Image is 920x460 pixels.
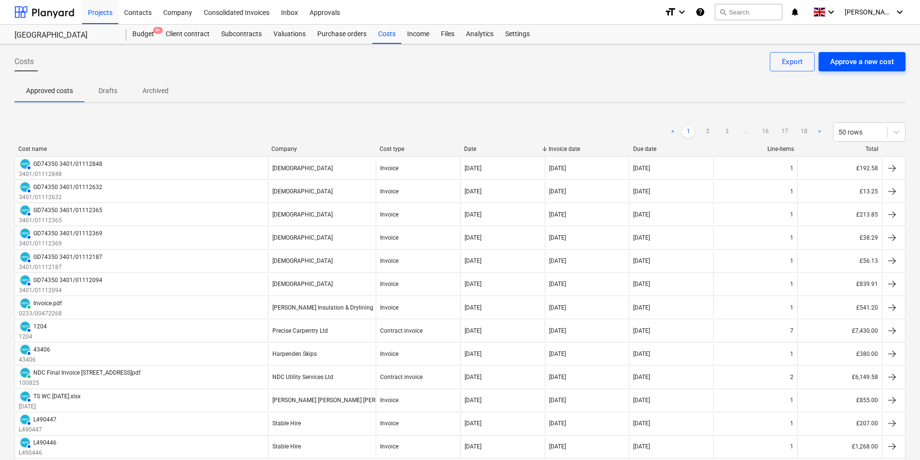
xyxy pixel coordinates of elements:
[633,327,650,334] div: [DATE]
[779,126,791,138] a: Page 17
[802,146,878,152] div: Total
[272,443,301,450] div: Stable Hire
[790,281,793,287] div: 1
[549,211,566,218] div: [DATE]
[19,356,50,364] p: 43406
[633,420,650,427] div: [DATE]
[790,443,793,450] div: 1
[19,181,31,193] div: Invoice has been synced with Xero and its status is currently AUTHORISED
[782,55,803,68] div: Export
[633,397,650,404] div: [DATE]
[401,25,435,44] a: Income
[676,6,688,18] i: keyboard_arrow_down
[797,181,882,202] div: £13.25
[465,257,481,264] div: [DATE]
[633,257,650,264] div: [DATE]
[702,126,713,138] a: Page 2
[272,234,333,241] div: [DEMOGRAPHIC_DATA]
[797,436,882,457] div: £1,268.00
[380,188,398,195] div: Invoice
[26,86,73,96] p: Approved costs
[19,403,81,411] p: [DATE]
[20,345,30,354] img: xero.svg
[20,368,30,378] img: xero.svg
[797,343,882,364] div: £380.00
[19,204,31,216] div: Invoice has been synced with Xero and its status is currently AUTHORISED
[717,146,794,152] div: Line-items
[20,298,30,308] img: xero.svg
[790,188,793,195] div: 1
[549,443,566,450] div: [DATE]
[20,159,30,169] img: xero.svg
[19,343,31,356] div: Invoice has been synced with Xero and its status is currently AUTHORISED
[33,254,102,260] div: GD74350 3401/01112187
[272,420,301,427] div: Stable Hire
[465,234,481,241] div: [DATE]
[14,30,115,41] div: [GEOGRAPHIC_DATA]
[790,304,793,311] div: 1
[272,327,328,334] div: Precise Carpentry Ltd
[798,126,810,138] a: Page 18
[380,304,398,311] div: Invoice
[272,351,317,357] div: Harpenden Skips
[33,369,141,376] div: NDC Final Invoice [STREET_ADDRESS]pdf
[790,327,793,334] div: 7
[19,263,102,271] p: 3401/01112187
[272,165,333,172] div: [DEMOGRAPHIC_DATA]
[272,257,333,264] div: [DEMOGRAPHIC_DATA]
[33,416,57,423] div: L490447
[19,170,102,178] p: 3401/01112848
[549,234,566,241] div: [DATE]
[549,257,566,264] div: [DATE]
[465,188,481,195] div: [DATE]
[499,25,536,44] a: Settings
[311,25,372,44] a: Purchase orders
[633,374,650,380] div: [DATE]
[549,165,566,172] div: [DATE]
[633,165,650,172] div: [DATE]
[19,320,31,333] div: Invoice has been synced with Xero and its status is currently AUTHORISED
[465,165,481,172] div: [DATE]
[549,374,566,380] div: [DATE]
[20,275,30,285] img: xero.svg
[797,390,882,411] div: £855.00
[19,240,102,248] p: 3401/01112369
[33,346,50,353] div: 43406
[19,297,31,310] div: Invoice has been synced with Xero and its status is currently PAID
[215,25,268,44] a: Subcontracts
[19,436,31,449] div: Invoice has been synced with Xero and its status is currently AUTHORISED
[465,351,481,357] div: [DATE]
[380,443,398,450] div: Invoice
[19,286,102,295] p: 3401/01112094
[667,126,679,138] a: Previous page
[797,227,882,248] div: £38.29
[19,251,31,263] div: Invoice has been synced with Xero and its status is currently AUTHORISED
[19,274,31,286] div: Invoice has been synced with Xero and its status is currently AUTHORISED
[19,193,102,202] p: 3401/01112632
[372,25,401,44] a: Costs
[633,443,650,450] div: [DATE]
[797,251,882,271] div: £56.13
[19,390,31,403] div: Invoice has been synced with Xero and its status is currently AUTHORISED
[790,351,793,357] div: 1
[19,333,47,341] p: 1204
[33,161,102,167] div: GD74350 3401/01112848
[127,25,160,44] div: Budget
[19,227,31,240] div: Invoice has been synced with Xero and its status is currently AUTHORISED
[20,229,30,238] img: xero.svg
[845,8,893,16] span: [PERSON_NAME]
[894,6,906,18] i: keyboard_arrow_down
[380,420,398,427] div: Invoice
[268,25,311,44] a: Valuations
[797,158,882,178] div: £192.58
[633,351,650,357] div: [DATE]
[715,4,782,20] button: Search
[96,86,119,96] p: Drafts
[790,374,793,380] div: 2
[20,322,30,331] img: xero.svg
[770,52,815,71] button: Export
